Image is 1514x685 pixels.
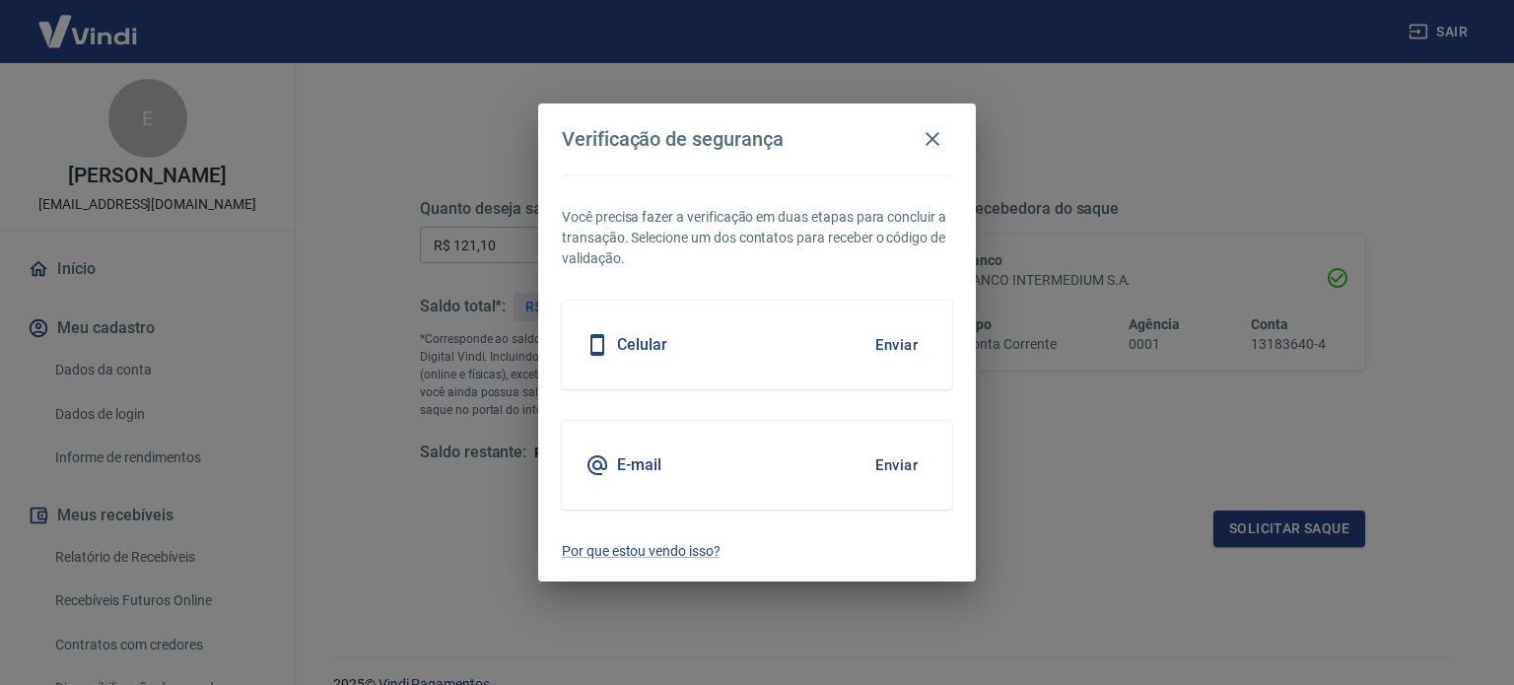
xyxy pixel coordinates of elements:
[617,455,661,475] h5: E-mail
[864,445,929,486] button: Enviar
[617,335,667,355] h5: Celular
[864,324,929,366] button: Enviar
[562,127,784,151] h4: Verificação de segurança
[562,541,952,562] a: Por que estou vendo isso?
[562,207,952,269] p: Você precisa fazer a verificação em duas etapas para concluir a transação. Selecione um dos conta...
